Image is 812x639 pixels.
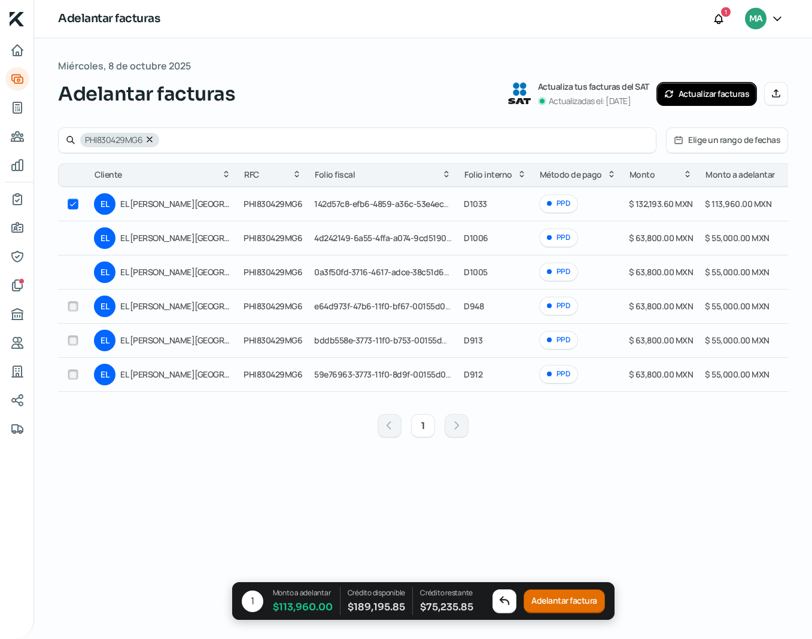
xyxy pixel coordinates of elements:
a: Representantes [5,245,29,269]
span: MXN [787,266,805,278]
a: Redes sociales [5,388,29,412]
div: EL [94,330,115,351]
div: 1 [242,591,263,612]
span: D948 [464,300,483,312]
a: Colateral [5,417,29,441]
span: 1 [725,7,727,17]
span: EL [PERSON_NAME][GEOGRAPHIC_DATA][PERSON_NAME] [120,333,232,348]
a: Mi contrato [5,187,29,211]
span: Monto [629,168,655,182]
p: Monto a adelantar [273,587,333,599]
span: bddb558e-3773-11f0-b753-00155d012007 [314,334,469,346]
span: PHI830429MG6 [85,136,142,144]
span: PHI830429MG6 [244,300,302,312]
img: SAT logo [508,83,531,104]
div: PPD [539,194,578,213]
p: Crédito restante [420,587,473,599]
a: Industria [5,360,29,384]
span: D1005 [464,266,488,278]
a: Inicio [5,38,29,62]
span: $ 113,960.00 [273,599,333,615]
span: Cliente [95,168,122,182]
a: Tus créditos [5,96,29,120]
span: $ 55,000.00 MXN [705,266,770,278]
div: PPD [539,297,578,315]
p: Crédito disponible [348,587,406,599]
span: $ 63,800.00 MXN [629,232,694,244]
span: $ 55,000.00 MXN [705,334,770,346]
button: Adelantar factura [524,589,605,613]
span: MXN [787,369,805,380]
span: $ 113,960.00 MXN [705,198,771,209]
div: PPD [539,263,578,281]
span: EL [PERSON_NAME][GEOGRAPHIC_DATA][PERSON_NAME] [120,367,232,382]
span: Folio fiscal [315,168,355,182]
span: $ 189,195.85 [348,599,406,615]
span: 0a3f50fd-3716-4617-adce-38c51d6102f9 [314,266,464,278]
span: MXN [787,198,805,209]
a: Referencias [5,331,29,355]
span: PHI830429MG6 [244,334,302,346]
span: 59e76963-3773-11f0-8d9f-00155d014009 [314,369,469,380]
span: $ 132,193.60 MXN [629,198,693,209]
span: $ 55,000.00 MXN [705,369,770,380]
span: $ 55,000.00 MXN [705,300,770,312]
button: 1 [411,414,435,438]
span: $ 63,800.00 MXN [629,369,694,380]
span: MA [749,12,762,26]
span: $ 75,235.85 [420,599,473,615]
span: MXN [787,334,805,346]
span: Adelantar facturas [58,80,235,108]
span: $ 63,800.00 MXN [629,300,694,312]
span: D913 [464,334,482,346]
span: 142d57c8-efb6-4859-a36c-53e4ecbbc04a [314,198,472,209]
div: PPD [539,331,578,349]
span: $ 63,800.00 MXN [629,266,694,278]
p: Actualiza tus facturas del SAT [538,80,649,94]
span: Miércoles, 8 de octubre 2025 [58,57,191,75]
span: MXN [787,232,805,244]
span: EL [PERSON_NAME][GEOGRAPHIC_DATA][PERSON_NAME] [120,299,232,314]
button: Actualizar facturas [656,82,758,106]
a: Mis finanzas [5,153,29,177]
span: 4d242149-6a55-4ffa-a074-9cd5190205a3 [314,232,469,244]
div: EL [94,261,115,283]
button: Elige un rango de fechas [667,128,787,153]
span: e64d973f-47b6-11f0-bf67-00155d012007 [314,300,467,312]
span: EL [PERSON_NAME][GEOGRAPHIC_DATA][PERSON_NAME] [120,265,232,279]
div: PPD [539,365,578,384]
div: EL [94,364,115,385]
span: Monto a adelantar [705,168,775,182]
a: Buró de crédito [5,302,29,326]
a: Documentos [5,273,29,297]
span: EL [PERSON_NAME][GEOGRAPHIC_DATA][PERSON_NAME] [120,231,232,245]
span: EL [PERSON_NAME][GEOGRAPHIC_DATA][PERSON_NAME] [120,197,232,211]
a: Información general [5,216,29,240]
span: PHI830429MG6 [244,266,302,278]
div: EL [94,296,115,317]
h1: Adelantar facturas [58,10,160,28]
span: MXN [787,300,805,312]
span: PHI830429MG6 [244,198,302,209]
span: PHI830429MG6 [244,232,302,244]
span: D912 [464,369,482,380]
span: PHI830429MG6 [244,369,302,380]
p: Actualizadas el: [DATE] [549,94,631,108]
div: EL [94,193,115,215]
span: Folio interno [464,168,512,182]
span: D1006 [464,232,488,244]
a: Adelantar facturas [5,67,29,91]
div: PPD [539,229,578,247]
span: $ 63,800.00 MXN [629,334,694,346]
span: $ 55,000.00 MXN [705,232,770,244]
a: Pago a proveedores [5,124,29,148]
div: EL [94,227,115,249]
span: D1033 [464,198,487,209]
span: RFC [244,168,259,182]
span: Método de pago [540,168,602,182]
